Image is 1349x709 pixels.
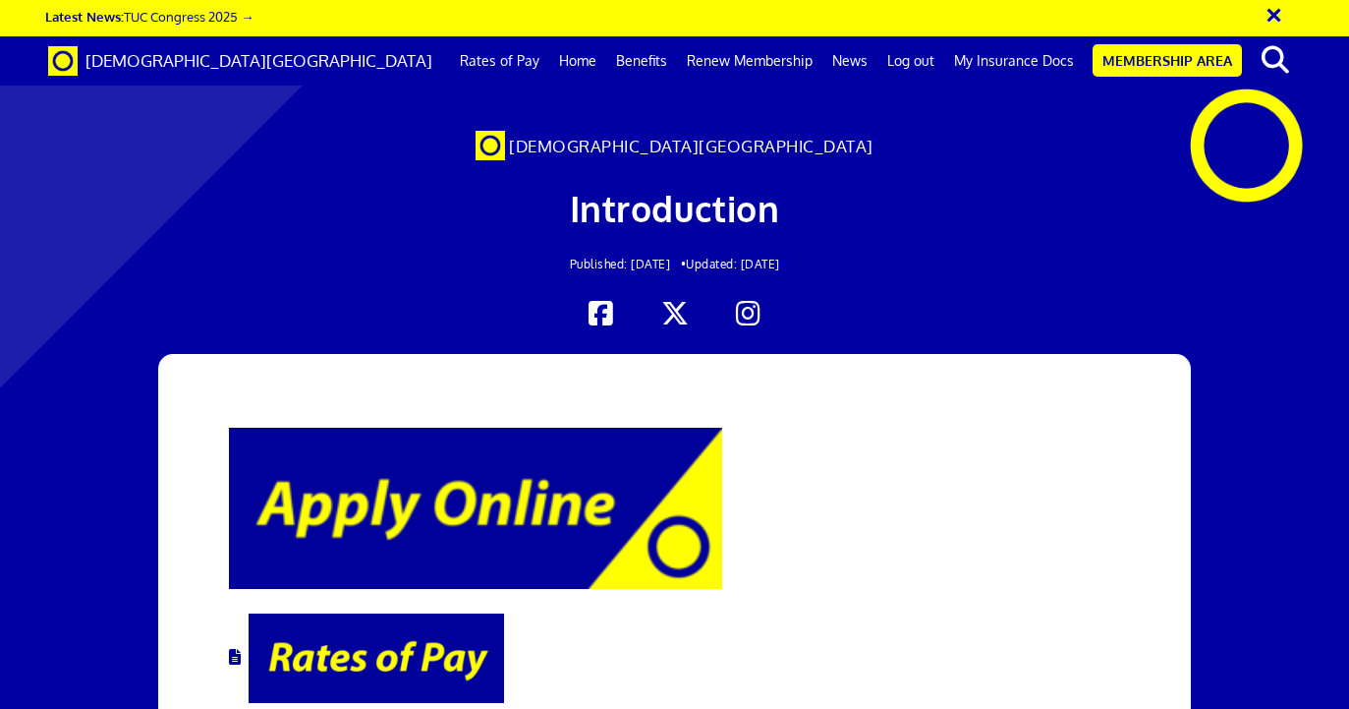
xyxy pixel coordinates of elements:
[570,186,780,230] span: Introduction
[450,36,549,86] a: Rates of Pay
[570,257,687,271] span: Published: [DATE] •
[1093,44,1242,77] a: Membership Area
[606,36,677,86] a: Benefits
[877,36,944,86] a: Log out
[1246,39,1306,81] button: search
[549,36,606,86] a: Home
[262,258,1088,270] h2: Updated: [DATE]
[677,36,822,86] a: Renew Membership
[33,36,447,86] a: Brand [DEMOGRAPHIC_DATA][GEOGRAPHIC_DATA]
[45,8,253,25] a: Latest News:TUC Congress 2025 →
[509,136,873,156] span: [DEMOGRAPHIC_DATA][GEOGRAPHIC_DATA]
[944,36,1084,86] a: My Insurance Docs
[85,50,432,71] span: [DEMOGRAPHIC_DATA][GEOGRAPHIC_DATA]
[822,36,877,86] a: News
[45,8,124,25] strong: Latest News:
